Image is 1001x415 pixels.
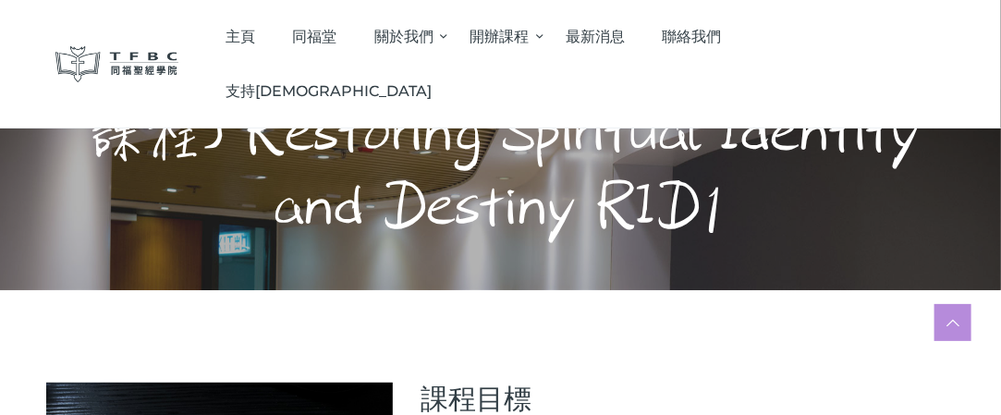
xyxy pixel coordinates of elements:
[55,46,179,82] img: 同福聖經學院 TFBC
[206,9,274,64] a: 主頁
[547,9,644,64] a: 最新消息
[274,9,356,64] a: 同福堂
[356,9,452,64] a: 關於我們
[451,9,547,64] a: 開辦課程
[226,82,432,100] span: 支持[DEMOGRAPHIC_DATA]
[292,28,336,45] span: 同福堂
[50,24,951,246] h1: L2.1 : 恢復屬神身份和命定(基礎課程) Restoring Spiritual Identity and Destiny RID1
[226,28,255,45] span: 主頁
[206,64,450,118] a: 支持[DEMOGRAPHIC_DATA]
[470,28,530,45] span: 開辦課程
[643,9,740,64] a: 聯絡我們
[374,28,433,45] span: 關於我們
[934,304,971,341] a: Scroll to top
[663,28,722,45] span: 聯絡我們
[566,28,625,45] span: 最新消息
